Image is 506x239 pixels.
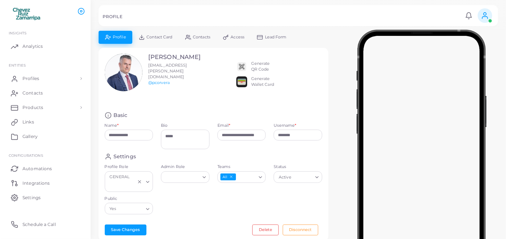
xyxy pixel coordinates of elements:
button: Delete [252,225,279,235]
h3: [PERSON_NAME] [148,54,201,61]
span: Settings [22,194,41,201]
span: Integrations [22,180,50,186]
span: Products [22,104,43,111]
a: Settings [5,190,85,205]
span: Contact Card [146,35,172,39]
img: apple-wallet.png [236,76,247,87]
div: Generate QR Code [251,61,270,72]
span: Lead Form [265,35,287,39]
input: Search for option [164,173,200,181]
button: Save Changes [105,225,146,235]
a: Integrations [5,176,85,190]
h5: PROFILE [103,14,123,19]
span: Schedule a Call [22,221,56,228]
div: Search for option [105,203,153,214]
label: Email [217,123,231,129]
span: Links [22,119,34,125]
span: Contacts [22,90,43,96]
span: Contacts [193,35,210,39]
div: Search for option [274,171,322,183]
button: Clear Selected [137,179,142,184]
button: Deselect All [229,174,234,179]
input: Search for option [118,205,143,213]
span: Analytics [22,43,43,50]
div: Search for option [105,171,153,192]
a: Schedule a Call [5,217,85,231]
span: Access [231,35,245,39]
span: Profile [113,35,126,39]
a: Contacts [5,86,85,100]
span: GENERAL [109,173,130,181]
div: Search for option [161,171,210,183]
div: Search for option [217,171,266,183]
input: Search for option [108,182,136,190]
a: Analytics [5,39,85,54]
label: Status [274,164,322,170]
span: ENTITIES [9,63,26,67]
a: Profiles [5,71,85,86]
label: Profile Role [105,164,153,170]
a: Products [5,100,85,115]
h4: Settings [113,153,136,160]
span: Yes [109,205,117,213]
img: logo [7,7,47,20]
span: INSIGHTS [9,31,26,35]
span: All [220,173,236,180]
input: Search for option [237,173,256,181]
div: Generate Wallet Card [251,76,274,88]
span: Gallery [22,133,38,140]
h4: Basic [113,112,128,119]
label: Public [105,196,153,202]
span: Automations [22,165,52,172]
img: qr2.png [236,61,247,72]
a: Automations [5,161,85,176]
label: Name [105,123,119,129]
a: @pcorvera [148,80,170,85]
button: Disconnect [283,225,318,235]
span: Profiles [22,75,39,82]
input: Search for option [293,173,312,181]
label: Teams [217,164,266,170]
a: Links [5,115,85,129]
label: Username [274,123,296,129]
span: Configurations [9,153,43,158]
span: [EMAIL_ADDRESS][PERSON_NAME][DOMAIN_NAME] [148,63,187,79]
a: Gallery [5,129,85,144]
label: Admin Role [161,164,210,170]
label: Bio [161,123,210,129]
span: Active [278,173,292,181]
